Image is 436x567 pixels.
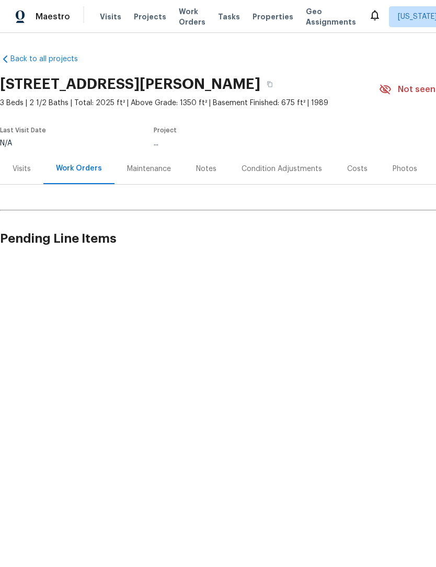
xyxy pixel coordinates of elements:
button: Copy Address [260,75,279,94]
span: Visits [100,12,121,22]
div: Notes [196,164,216,174]
span: Geo Assignments [306,6,356,27]
div: Visits [13,164,31,174]
span: Project [154,127,177,133]
div: Photos [393,164,417,174]
div: Maintenance [127,164,171,174]
span: Properties [253,12,293,22]
span: Work Orders [179,6,205,27]
div: Costs [347,164,368,174]
div: ... [154,140,354,147]
span: Maestro [36,12,70,22]
div: Work Orders [56,163,102,174]
div: Condition Adjustments [242,164,322,174]
span: Tasks [218,13,240,20]
span: Projects [134,12,166,22]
